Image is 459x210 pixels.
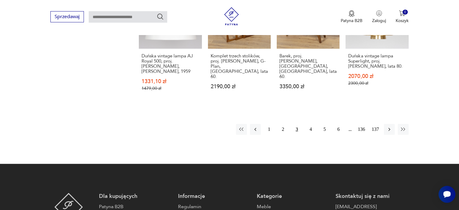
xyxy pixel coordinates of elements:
[278,124,288,135] button: 2
[264,124,275,135] button: 1
[257,193,330,200] p: Kategorie
[211,53,268,79] h3: Komplet trzech stolików, proj. [PERSON_NAME], G-Plan, [GEOGRAPHIC_DATA], lata 60.
[356,124,367,135] button: 136
[211,84,268,89] p: 2190,00 zł
[279,53,337,79] h3: Barek, proj. [PERSON_NAME], [GEOGRAPHIC_DATA], [GEOGRAPHIC_DATA], lata 60.
[305,124,316,135] button: 4
[372,10,386,24] button: Zaloguj
[142,86,199,91] p: 1479,00 zł
[348,81,406,86] p: 2300,00 zł
[349,10,355,17] img: Ikona medalu
[348,74,406,79] p: 2070,00 zł
[319,124,330,135] button: 5
[341,10,362,24] button: Patyna B2B
[142,79,199,84] p: 1331,10 zł
[279,84,337,89] p: 3350,00 zł
[142,53,199,74] h3: Duńska vintage lampa AJ Royal 500, proj. [PERSON_NAME], [PERSON_NAME], 1959
[370,124,381,135] button: 137
[50,15,84,19] a: Sprzedawaj
[99,193,172,200] p: Dla kupujących
[178,193,251,200] p: Informacje
[50,11,84,22] button: Sprzedawaj
[372,18,386,24] p: Zaloguj
[403,10,408,15] div: 0
[333,124,344,135] button: 6
[396,18,409,24] p: Koszyk
[341,18,362,24] p: Patyna B2B
[399,10,405,16] img: Ikona koszyka
[157,13,164,20] button: Szukaj
[396,10,409,24] button: 0Koszyk
[438,186,455,203] iframe: Smartsupp widget button
[376,10,382,16] img: Ikonka użytkownika
[341,10,362,24] a: Ikona medaluPatyna B2B
[222,7,241,25] img: Patyna - sklep z meblami i dekoracjami vintage
[292,124,302,135] button: 3
[336,193,408,200] p: Skontaktuj się z nami
[348,53,406,69] h3: Duńska vintage lampa Superlight, proj. [PERSON_NAME], lata 80.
